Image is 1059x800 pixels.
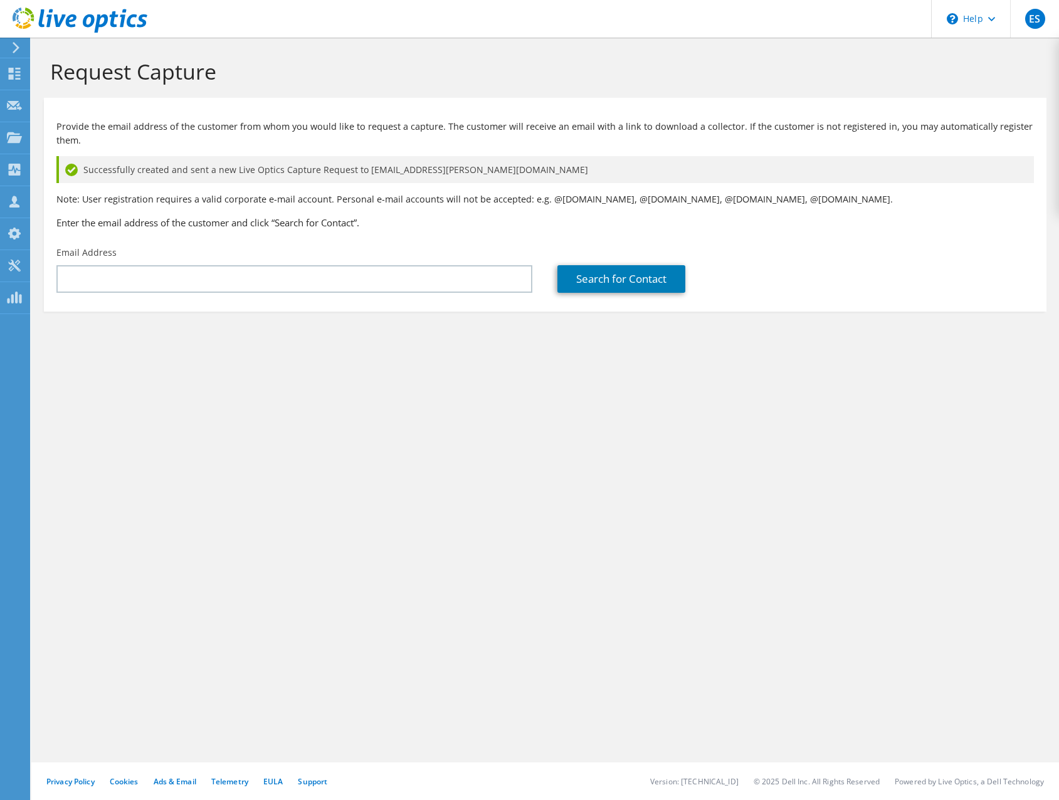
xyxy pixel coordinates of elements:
a: Telemetry [211,776,248,787]
li: © 2025 Dell Inc. All Rights Reserved [754,776,880,787]
label: Email Address [56,246,117,259]
p: Provide the email address of the customer from whom you would like to request a capture. The cust... [56,120,1034,147]
h1: Request Capture [50,58,1034,85]
a: EULA [263,776,283,787]
span: Successfully created and sent a new Live Optics Capture Request to [EMAIL_ADDRESS][PERSON_NAME][D... [83,163,588,177]
a: Ads & Email [154,776,196,787]
a: Support [298,776,327,787]
a: Cookies [110,776,139,787]
a: Search for Contact [557,265,685,293]
h3: Enter the email address of the customer and click “Search for Contact”. [56,216,1034,229]
svg: \n [947,13,958,24]
li: Powered by Live Optics, a Dell Technology [895,776,1044,787]
a: Privacy Policy [46,776,95,787]
p: Note: User registration requires a valid corporate e-mail account. Personal e-mail accounts will ... [56,192,1034,206]
span: ES [1025,9,1045,29]
li: Version: [TECHNICAL_ID] [650,776,739,787]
